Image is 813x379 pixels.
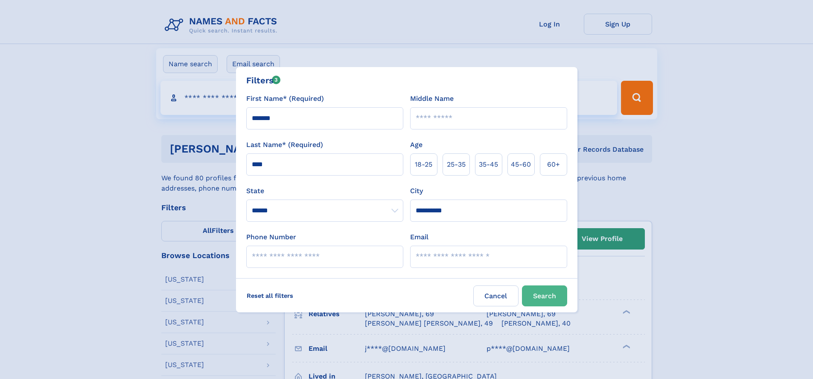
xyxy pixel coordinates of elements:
[246,140,323,150] label: Last Name* (Required)
[522,285,567,306] button: Search
[410,94,454,104] label: Middle Name
[410,140,423,150] label: Age
[410,186,423,196] label: City
[479,159,498,170] span: 35‑45
[410,232,428,242] label: Email
[246,186,403,196] label: State
[547,159,560,170] span: 60+
[415,159,432,170] span: 18‑25
[246,94,324,104] label: First Name* (Required)
[246,232,296,242] label: Phone Number
[447,159,466,170] span: 25‑35
[511,159,531,170] span: 45‑60
[246,74,281,87] div: Filters
[241,285,299,306] label: Reset all filters
[473,285,519,306] label: Cancel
